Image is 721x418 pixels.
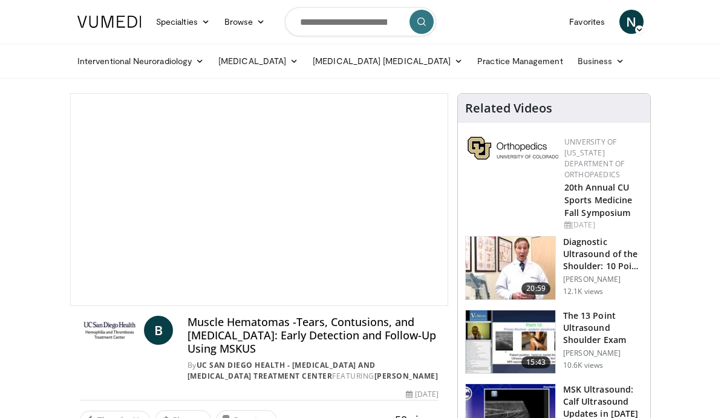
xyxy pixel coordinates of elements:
[563,275,643,284] p: [PERSON_NAME]
[188,360,376,381] a: UC San Diego Health - [MEDICAL_DATA] and [MEDICAL_DATA] Treatment Center
[149,10,217,34] a: Specialties
[563,361,603,370] p: 10.6K views
[521,282,550,295] span: 20:59
[285,7,436,36] input: Search topics, interventions
[563,310,643,346] h3: The 13 Point Ultrasound Shoulder Exam
[71,94,448,305] video-js: Video Player
[406,389,439,400] div: [DATE]
[564,137,624,180] a: University of [US_STATE] Department of Orthopaedics
[562,10,612,34] a: Favorites
[188,360,439,382] div: By FEATURING
[217,10,273,34] a: Browse
[466,237,555,299] img: 2e2aae31-c28f-4877-acf1-fe75dd611276.150x105_q85_crop-smart_upscale.jpg
[521,356,550,368] span: 15:43
[374,371,439,381] a: [PERSON_NAME]
[563,236,643,272] h3: Diagnostic Ultrasound of the Shoulder: 10 Point Exam
[188,316,439,355] h4: Muscle Hematomas -Tears, Contusions, and [MEDICAL_DATA]: Early Detection and Follow-Up Using MSKUS
[70,49,211,73] a: Interventional Neuroradiology
[211,49,305,73] a: [MEDICAL_DATA]
[305,49,470,73] a: [MEDICAL_DATA] [MEDICAL_DATA]
[563,287,603,296] p: 12.1K views
[465,236,643,300] a: 20:59 Diagnostic Ultrasound of the Shoulder: 10 Point Exam [PERSON_NAME] 12.1K views
[77,16,142,28] img: VuMedi Logo
[465,101,552,116] h4: Related Videos
[465,310,643,374] a: 15:43 The 13 Point Ultrasound Shoulder Exam [PERSON_NAME] 10.6K views
[570,49,632,73] a: Business
[80,316,139,345] img: UC San Diego Health - Hemophilia and Thrombosis Treatment Center
[468,137,558,160] img: 355603a8-37da-49b6-856f-e00d7e9307d3.png.150x105_q85_autocrop_double_scale_upscale_version-0.2.png
[619,10,644,34] a: N
[564,220,641,230] div: [DATE]
[466,310,555,373] img: 7b323ec8-d3a2-4ab0-9251-f78bf6f4eb32.150x105_q85_crop-smart_upscale.jpg
[144,316,173,345] a: B
[470,49,570,73] a: Practice Management
[563,348,643,358] p: [PERSON_NAME]
[564,181,633,218] a: 20th Annual CU Sports Medicine Fall Symposium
